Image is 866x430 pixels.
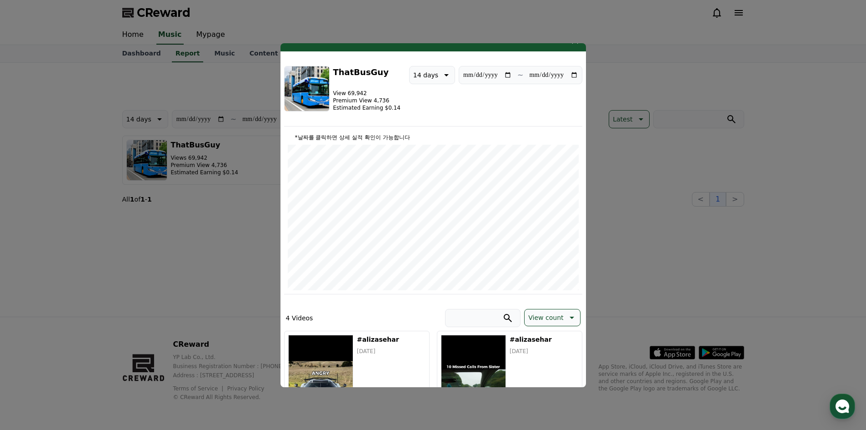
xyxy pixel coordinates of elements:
button: 14 days [409,66,455,84]
p: 14 days [413,69,438,81]
p: 4 Videos [286,314,313,323]
h3: ThatBusGuy [333,66,400,79]
p: Premium View 4,736 [333,97,400,104]
p: [DATE] [357,348,425,355]
p: ~ [517,70,523,81]
h5: #alizasehar [357,335,425,344]
a: Settings [117,288,175,311]
span: Home [23,302,39,309]
button: View count [524,309,580,326]
p: *날짜를 클릭하면 상세 실적 확인이 가능합니다 [288,134,579,141]
span: Settings [135,302,157,309]
h5: #alizasehar [510,335,578,344]
p: View count [528,311,563,324]
p: Estimated Earning $0.14 [333,104,400,111]
span: Messages [75,303,102,310]
p: View 69,942 [333,90,400,97]
a: Messages [60,288,117,311]
a: Home [3,288,60,311]
img: ThatBusGuy [284,66,330,111]
div: modal [280,43,586,387]
p: [DATE] [510,348,578,355]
